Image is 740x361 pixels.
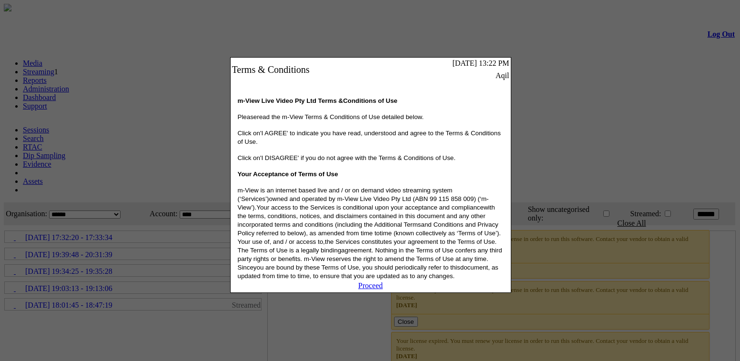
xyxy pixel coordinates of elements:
[238,170,338,178] span: Your Acceptance of Terms of Use
[238,154,456,161] span: Click on'I DISAGREE' if you do not agree with the Terms & Conditions of Use.
[238,130,501,145] span: Click on'I AGREE' to indicate you have read, understood and agree to the Terms & Conditions of Use.
[358,281,383,290] a: Proceed
[232,64,391,75] div: Terms & Conditions
[392,71,509,80] td: Aqil
[392,59,509,68] td: [DATE] 13:22 PM
[238,97,397,104] span: m-View Live Video Pty Ltd Terms &Conditions of Use
[238,187,502,280] span: m-View is an internet based live and / or on demand video streaming system (‘Services’)owned and ...
[238,113,424,120] span: Pleaseread the m-View Terms & Conditions of Use detailed below.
